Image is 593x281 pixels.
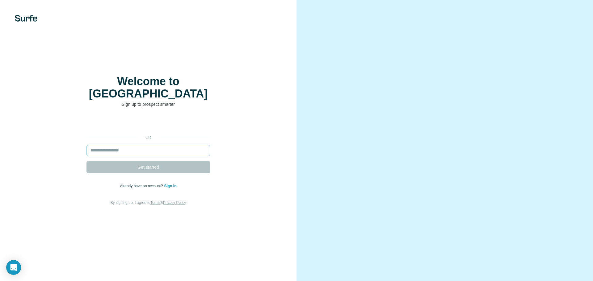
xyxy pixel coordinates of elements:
span: Already have an account? [120,184,164,188]
img: Surfe's logo [15,15,37,22]
span: By signing up, I agree to & [111,200,186,205]
h1: Welcome to [GEOGRAPHIC_DATA] [86,75,210,100]
p: or [138,134,158,140]
iframe: Sign in with Google Button [83,117,213,130]
div: Open Intercom Messenger [6,260,21,275]
p: Sign up to prospect smarter [86,101,210,107]
a: Sign in [164,184,176,188]
a: Terms [150,200,161,205]
a: Privacy Policy [163,200,186,205]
